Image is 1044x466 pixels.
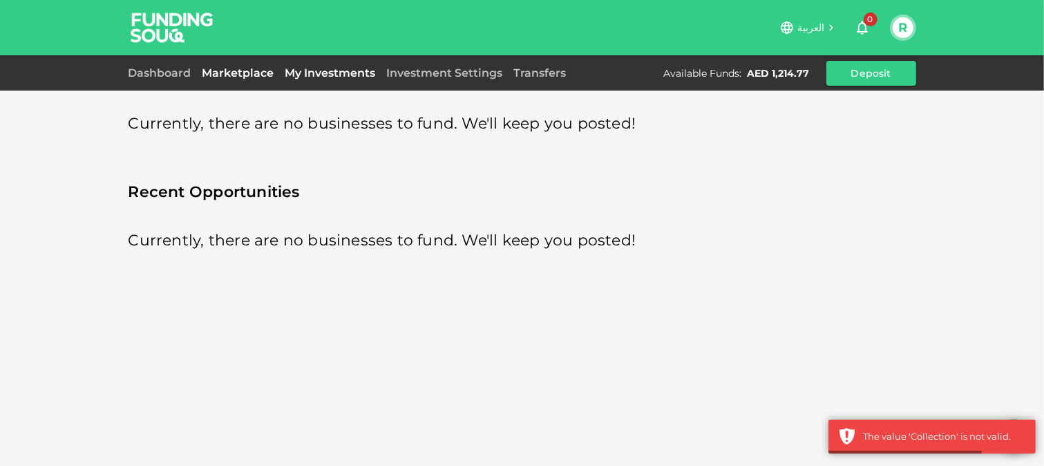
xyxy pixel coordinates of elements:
a: Transfers [509,66,572,80]
button: 0 [848,14,876,41]
span: العربية [797,21,825,34]
button: R [893,17,913,38]
button: Deposit [826,61,916,86]
a: My Investments [280,66,381,80]
a: Dashboard [129,66,197,80]
a: Investment Settings [381,66,509,80]
div: Available Funds : [664,66,742,80]
a: Marketplace [197,66,280,80]
div: AED 1,214.77 [748,66,810,80]
span: Currently, there are no businesses to fund. We'll keep you posted! [129,227,636,254]
div: The value 'Collection' is not valid. [863,430,1025,444]
span: Currently, there are no businesses to fund. We'll keep you posted! [129,111,636,138]
span: Recent Opportunities [129,179,916,206]
span: 0 [864,12,877,26]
